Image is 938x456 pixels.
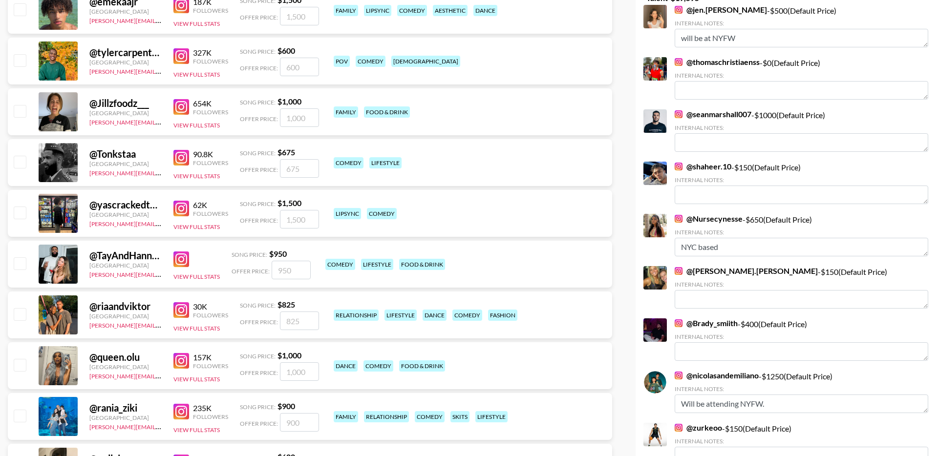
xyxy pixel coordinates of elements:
div: [DEMOGRAPHIC_DATA] [391,56,460,67]
div: lifestyle [369,157,402,168]
img: Instagram [675,6,682,14]
div: [GEOGRAPHIC_DATA] [89,414,162,421]
a: [PERSON_NAME][EMAIL_ADDRESS][DOMAIN_NAME] [89,218,234,228]
img: Instagram [675,58,682,66]
div: Followers [193,7,228,14]
textarea: will be at NYFW [675,29,928,47]
input: 900 [280,413,319,432]
img: Instagram [173,302,189,318]
div: @ rania_ziki [89,402,162,414]
input: 1,500 [280,210,319,228]
a: @thomaschristiaenss [675,57,760,67]
input: 1,000 [280,108,319,127]
button: View Full Stats [173,122,220,129]
div: [GEOGRAPHIC_DATA] [89,8,162,15]
div: 235K [193,403,228,413]
div: - $ 150 (Default Price) [675,162,928,204]
strong: $ 600 [277,46,295,55]
div: @ tylercarpenteer [89,46,162,59]
input: 675 [280,159,319,178]
a: [PERSON_NAME][EMAIL_ADDRESS][DOMAIN_NAME] [89,421,234,431]
div: @ TayAndHannahh [89,249,162,262]
div: [GEOGRAPHIC_DATA] [89,262,162,269]
span: Offer Price: [240,217,278,224]
div: @ Jillzfoodz___ [89,97,162,109]
div: lifestyle [475,411,508,422]
div: - $ 1250 (Default Price) [675,371,928,413]
a: @zurkeoo [675,423,722,433]
div: comedy [452,310,482,321]
div: fashion [488,310,517,321]
a: [PERSON_NAME][EMAIL_ADDRESS][DOMAIN_NAME] [89,371,234,380]
img: Instagram [675,372,682,379]
input: 825 [280,311,319,330]
div: Followers [193,210,228,217]
div: - $ 500 (Default Price) [675,5,928,47]
span: Song Price: [240,200,276,207]
img: Instagram [173,353,189,369]
div: skits [450,411,469,422]
a: [PERSON_NAME][EMAIL_ADDRESS][DOMAIN_NAME] [89,320,234,329]
input: 950 [272,261,311,279]
span: Offer Price: [240,420,278,427]
span: Offer Price: [240,166,278,173]
div: dance [473,5,497,16]
a: [PERSON_NAME][EMAIL_ADDRESS][DOMAIN_NAME] [89,117,234,126]
div: @ riaandviktor [89,300,162,312]
a: [PERSON_NAME][EMAIL_ADDRESS][DOMAIN_NAME] [89,167,234,177]
div: - $ 1000 (Default Price) [675,109,928,152]
div: lifestyle [384,310,417,321]
div: - $ 400 (Default Price) [675,318,928,361]
textarea: NYC based [675,238,928,256]
div: Internal Notes: [675,72,928,79]
div: [GEOGRAPHIC_DATA] [89,363,162,371]
div: Internal Notes: [675,437,928,445]
div: [GEOGRAPHIC_DATA] [89,211,162,218]
span: Song Price: [240,99,276,106]
img: Instagram [675,319,682,327]
div: pov [334,56,350,67]
textarea: Will be attending NYFW. [675,394,928,413]
img: Instagram [173,150,189,166]
img: Instagram [173,99,189,115]
strong: $ 1,000 [277,97,301,106]
div: lipsync [334,208,361,219]
div: food & drink [399,360,445,372]
a: @seanmarshall007 [675,109,751,119]
span: Song Price: [240,352,276,360]
div: family [334,411,358,422]
div: 654K [193,99,228,108]
div: comedy [334,157,363,168]
div: - $ 650 (Default Price) [675,214,928,256]
img: Instagram [675,424,682,432]
div: food & drink [399,259,445,270]
div: Internal Notes: [675,176,928,184]
div: dance [423,310,447,321]
span: Offer Price: [240,64,278,72]
div: Followers [193,362,228,370]
div: [GEOGRAPHIC_DATA] [89,59,162,66]
div: lifestyle [361,259,393,270]
img: Instagram [173,404,189,419]
div: Internal Notes: [675,281,928,288]
button: View Full Stats [173,325,220,332]
div: [GEOGRAPHIC_DATA] [89,312,162,320]
span: Song Price: [240,302,276,309]
div: comedy [325,259,355,270]
button: View Full Stats [173,375,220,383]
button: View Full Stats [173,273,220,280]
input: 1,500 [280,7,319,25]
div: relationship [364,411,409,422]
span: Offer Price: [232,268,270,275]
div: - $ 150 (Default Price) [675,266,928,309]
div: Internal Notes: [675,333,928,340]
div: @ yascrackedthat [89,199,162,211]
button: View Full Stats [173,71,220,78]
a: @[PERSON_NAME].[PERSON_NAME] [675,266,818,276]
div: Internal Notes: [675,228,928,236]
span: Offer Price: [240,14,278,21]
a: @jen.[PERSON_NAME] [675,5,767,15]
button: View Full Stats [173,223,220,230]
strong: $ 675 [277,147,295,157]
a: @nicolasandemiliano [675,371,759,380]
